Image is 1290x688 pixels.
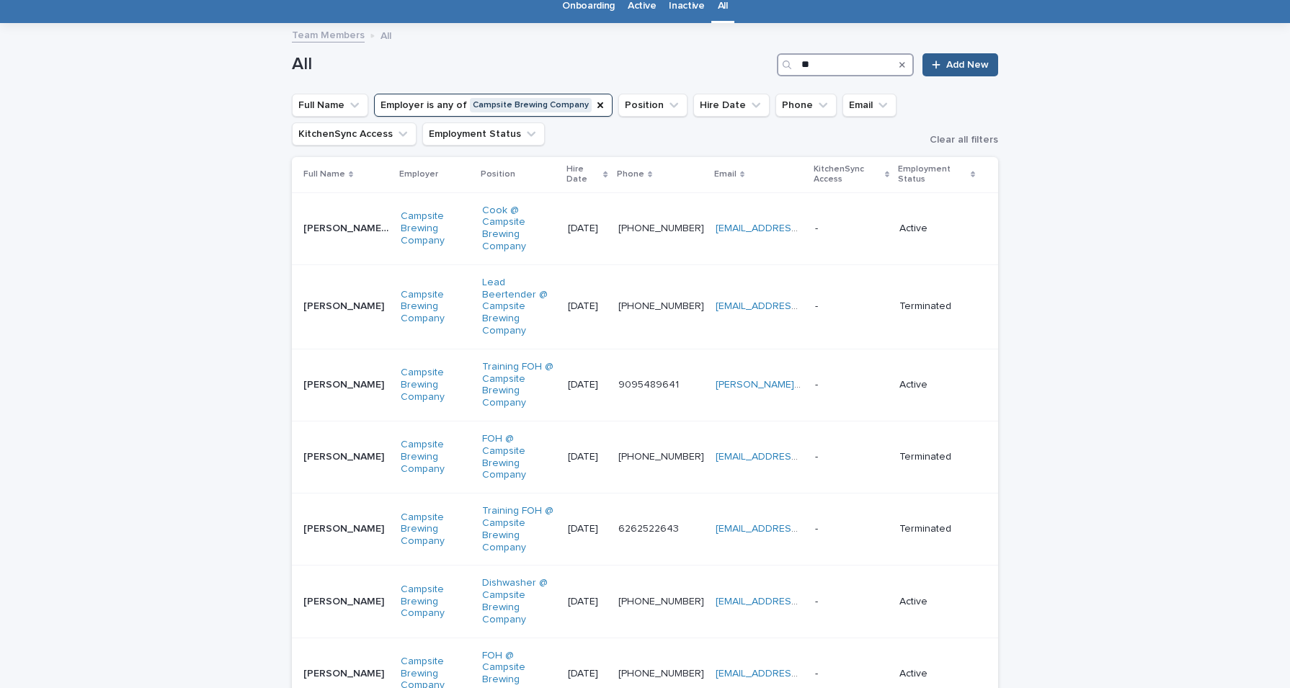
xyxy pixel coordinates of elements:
[693,94,770,117] button: Hire Date
[617,166,644,182] p: Phone
[482,433,556,481] a: FOH @ Campsite Brewing Company
[482,205,556,253] a: Cook @ Campsite Brewing Company
[899,596,975,608] p: Active
[618,223,704,233] a: [PHONE_NUMBER]
[618,669,704,679] a: [PHONE_NUMBER]
[381,27,391,43] p: All
[482,577,556,625] a: Dishwasher @ Campsite Brewing Company
[482,277,556,337] a: Lead Beertender @ Campsite Brewing Company
[898,161,967,188] p: Employment Status
[568,668,607,680] p: [DATE]
[899,223,975,235] p: Active
[618,452,704,462] a: [PHONE_NUMBER]
[899,379,975,391] p: Active
[292,94,368,117] button: Full Name
[716,669,878,679] a: [EMAIL_ADDRESS][DOMAIN_NAME]
[303,166,345,182] p: Full Name
[899,668,975,680] p: Active
[568,379,607,391] p: [DATE]
[401,367,471,403] a: Campsite Brewing Company
[716,524,878,534] a: [EMAIL_ADDRESS][DOMAIN_NAME]
[815,379,888,391] p: -
[842,94,897,117] button: Email
[618,380,679,390] a: 9095489641
[303,298,387,313] p: [PERSON_NAME]
[568,300,607,313] p: [DATE]
[303,220,392,235] p: Erick Alberto Zavala Hernandez
[292,264,998,349] tr: [PERSON_NAME][PERSON_NAME] Campsite Brewing Company Lead Beertender @ Campsite Brewing Company [D...
[303,665,387,680] p: Nathaniel Hernandez
[401,439,471,475] a: Campsite Brewing Company
[401,289,471,325] a: Campsite Brewing Company
[401,584,471,620] a: Campsite Brewing Company
[292,122,417,146] button: KitchenSync Access
[815,300,888,313] p: -
[303,376,387,391] p: Armando Caldera
[292,566,998,638] tr: [PERSON_NAME][PERSON_NAME] Campsite Brewing Company Dishwasher @ Campsite Brewing Company [DATE][...
[930,135,998,145] span: Clear all filters
[716,301,878,311] a: [EMAIL_ADDRESS][DOMAIN_NAME]
[292,192,998,264] tr: [PERSON_NAME] [PERSON_NAME][PERSON_NAME] [PERSON_NAME] Campsite Brewing Company Cook @ Campsite B...
[716,452,878,462] a: [EMAIL_ADDRESS][DOMAIN_NAME]
[303,448,387,463] p: Adam De La Hoya
[815,523,888,535] p: -
[566,161,600,188] p: Hire Date
[481,166,515,182] p: Position
[775,94,837,117] button: Phone
[303,520,387,535] p: Alexander Gutierrez
[899,523,975,535] p: Terminated
[716,597,878,607] a: [EMAIL_ADDRESS][DOMAIN_NAME]
[618,301,704,311] a: [PHONE_NUMBER]
[716,380,957,390] a: [PERSON_NAME][EMAIL_ADDRESS][DOMAIN_NAME]
[292,421,998,493] tr: [PERSON_NAME][PERSON_NAME] Campsite Brewing Company FOH @ Campsite Brewing Company [DATE][PHONE_N...
[422,122,545,146] button: Employment Status
[814,161,881,188] p: KitchenSync Access
[399,166,438,182] p: Employer
[568,223,607,235] p: [DATE]
[815,596,888,608] p: -
[815,451,888,463] p: -
[716,223,878,233] a: [EMAIL_ADDRESS][DOMAIN_NAME]
[618,524,679,534] a: 6262522643
[618,94,688,117] button: Position
[568,451,607,463] p: [DATE]
[918,135,998,145] button: Clear all filters
[815,223,888,235] p: -
[946,60,989,70] span: Add New
[815,668,888,680] p: -
[292,26,365,43] a: Team Members
[292,349,998,421] tr: [PERSON_NAME][PERSON_NAME] Campsite Brewing Company Training FOH @ Campsite Brewing Company [DATE...
[292,493,998,566] tr: [PERSON_NAME][PERSON_NAME] Campsite Brewing Company Training FOH @ Campsite Brewing Company [DATE...
[568,523,607,535] p: [DATE]
[401,511,471,548] a: Campsite Brewing Company
[401,210,471,246] a: Campsite Brewing Company
[303,593,387,608] p: Elba Haydee Garcia
[899,451,975,463] p: Terminated
[922,53,998,76] a: Add New
[292,54,771,75] h1: All
[568,596,607,608] p: [DATE]
[482,361,556,409] a: Training FOH @ Campsite Brewing Company
[899,300,975,313] p: Terminated
[777,53,914,76] input: Search
[714,166,737,182] p: Email
[374,94,613,117] button: Employer
[482,505,556,553] a: Training FOH @ Campsite Brewing Company
[618,597,704,607] a: [PHONE_NUMBER]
